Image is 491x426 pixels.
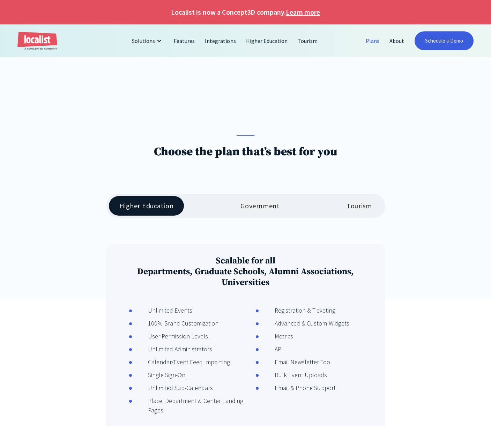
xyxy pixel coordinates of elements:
[169,32,200,49] a: Features
[259,357,332,367] div: Email Newsletter Tool
[115,255,377,288] h3: Scalable for all Departments, Graduate Schools, Alumni Associations, Universities
[293,32,323,49] a: Tourism
[127,32,169,49] div: Solutions
[385,32,409,49] a: About
[259,306,336,315] div: Registration & Ticketing
[132,357,230,367] div: Calendar/Event Feed Importing
[132,319,219,328] div: 100% Brand Customization
[119,202,174,210] div: Higher Education
[132,331,208,341] div: User Permission Levels
[347,202,372,210] div: Tourism
[132,370,185,380] div: Single Sign-On
[415,31,474,50] a: Schedule a Demo
[240,202,280,210] div: Government
[132,344,213,354] div: Unlimited Administrators
[132,37,155,45] div: Solutions
[259,370,327,380] div: Bulk Event Uploads
[132,396,250,415] div: Place, Department & Center Landing Pages
[259,383,336,393] div: Email & Phone Support
[259,319,349,328] div: Advanced & Custom Widgets
[259,344,283,354] div: API
[132,306,193,315] div: Unlimited Events
[259,331,293,341] div: Metrics
[286,7,320,17] a: Learn more
[17,32,57,50] a: home
[361,32,385,49] a: Plans
[200,32,241,49] a: Integrations
[132,383,213,393] div: Unlimited Sub-Calendars
[241,32,293,49] a: Higher Education
[154,145,337,159] h1: Choose the plan that’s best for you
